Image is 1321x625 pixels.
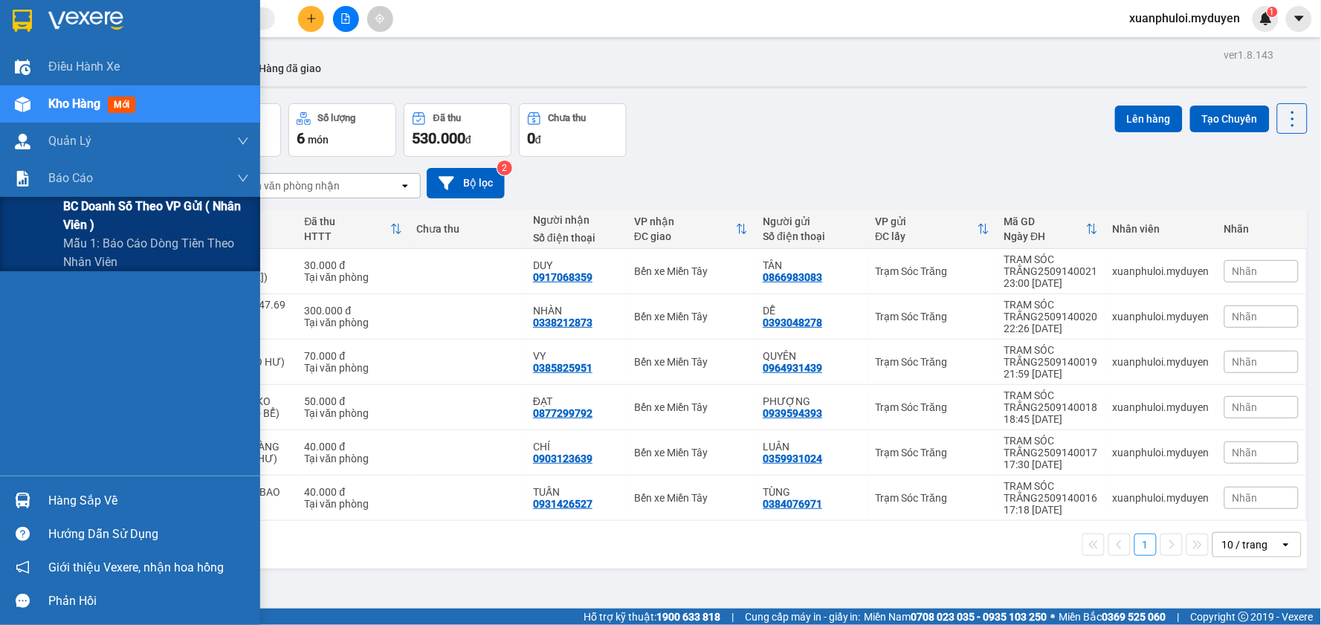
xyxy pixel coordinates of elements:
div: Số điện thoại [763,230,860,242]
div: Bến xe Miền Tây [634,265,748,277]
div: Chọn văn phòng nhận [237,178,340,193]
div: Số điện thoại [533,232,619,244]
strong: PHIẾU GỬI HÀNG [149,51,270,67]
div: 30.000 đ [304,259,401,271]
div: 0964931439 [763,362,822,374]
div: 0903123639 [533,453,592,464]
div: VP nhận [634,216,736,227]
span: đ [535,134,541,146]
div: Phản hồi [48,590,249,612]
div: TRẠM SÓC TRĂNG2509140018 [1004,389,1098,413]
button: Chưa thu0đ [519,103,627,157]
svg: open [1280,539,1292,551]
strong: 0708 023 035 - 0935 103 250 [911,611,1047,623]
span: down [237,135,249,147]
span: Miền Bắc [1059,609,1166,625]
span: Nhãn [1233,401,1258,413]
div: ĐẠT [533,395,619,407]
div: Tại văn phòng [304,453,401,464]
div: Người gửi [763,216,860,227]
div: DỄ [763,305,860,317]
th: Toggle SortBy [627,210,755,249]
div: 300.000 đ [304,305,401,317]
div: Bến xe Miền Tây [634,356,748,368]
div: Nhãn [1224,223,1299,235]
div: Trạm Sóc Trăng [875,401,989,413]
span: plus [306,13,317,24]
div: HTTT [304,230,390,242]
div: 0385825951 [533,362,592,374]
div: Bến xe Miền Tây [634,311,748,323]
div: Chưa thu [549,113,587,123]
div: 0877299792 [533,407,592,419]
span: Gửi: [16,92,162,146]
div: ver 1.8.143 [1224,47,1274,63]
div: Tại văn phòng [304,271,401,283]
div: ĐC lấy [875,230,977,242]
span: caret-down [1293,12,1306,25]
img: warehouse-icon [15,134,30,149]
div: Tại văn phòng [304,407,401,419]
span: ⚪️ [1051,614,1056,620]
div: 23:00 [DATE] [1004,277,1098,289]
button: Lên hàng [1115,106,1183,132]
button: Số lượng6món [288,103,396,157]
div: 0931426527 [533,498,592,510]
div: 22:26 [DATE] [1004,323,1098,334]
span: Quản Lý [48,132,91,150]
span: file-add [340,13,351,24]
span: mới [108,97,135,113]
span: message [16,594,30,608]
div: Chưa thu [417,223,519,235]
span: BC doanh số theo VP gửi ( nhân viên ) [63,197,249,234]
div: 10 / trang [1222,537,1268,552]
div: Người nhận [533,214,619,226]
span: Hỗ trợ kỹ thuật: [584,609,720,625]
div: Nhân viên [1113,223,1209,235]
img: icon-new-feature [1259,12,1273,25]
div: Bến xe Miền Tây [634,492,748,504]
div: Trạm Sóc Trăng [875,265,989,277]
div: xuanphuloi.myduyen [1113,492,1209,504]
button: Tạo Chuyến [1190,106,1270,132]
div: Bến xe Miền Tây [634,401,748,413]
span: món [308,134,329,146]
button: aim [367,6,393,32]
div: Tại văn phòng [304,317,401,328]
button: file-add [333,6,359,32]
div: PHƯỢNG [763,395,860,407]
th: Toggle SortBy [868,210,996,249]
div: 40.000 đ [304,486,401,498]
div: 0384076971 [763,498,822,510]
span: xuanphuloi.myduyen [1118,9,1253,27]
span: Cung cấp máy in - giấy in: [745,609,861,625]
span: Kho hàng [48,97,100,111]
div: 0866983083 [763,271,822,283]
span: 0 [527,129,535,147]
img: solution-icon [15,171,30,187]
span: Nhãn [1233,447,1258,459]
div: Tại văn phòng [304,362,401,374]
div: TUẤN [533,486,619,498]
img: warehouse-icon [15,59,30,75]
sup: 2 [497,161,512,175]
div: 21:59 [DATE] [1004,368,1098,380]
span: question-circle [16,527,30,541]
div: VP gửi [875,216,977,227]
div: NHÀN [533,305,619,317]
div: 17:18 [DATE] [1004,504,1098,516]
span: down [237,172,249,184]
span: Giới thiệu Vexere, nhận hoa hồng [48,558,224,577]
div: 17:30 [DATE] [1004,459,1098,470]
div: xuanphuloi.myduyen [1113,356,1209,368]
img: logo-vxr [13,10,32,32]
div: 40.000 đ [304,441,401,453]
strong: 1900 633 818 [656,611,720,623]
span: TP.HCM -SÓC TRĂNG [152,36,256,48]
div: DUY [533,259,619,271]
div: VY [533,350,619,362]
span: Miền Nam [865,609,1047,625]
div: Đã thu [433,113,461,123]
span: đ [465,134,471,146]
button: 1 [1134,534,1157,556]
